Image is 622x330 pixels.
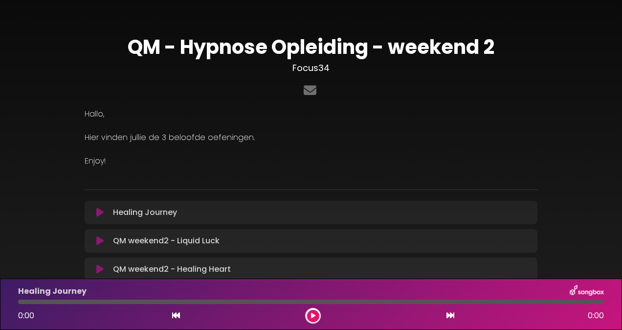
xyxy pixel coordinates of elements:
[113,263,231,275] p: QM weekend2 - Healing Heart
[85,35,537,59] h1: QM - Hypnose Opleiding - weekend 2
[18,285,87,297] p: Healing Journey
[588,310,604,322] span: 0:00
[18,310,34,321] span: 0:00
[113,207,177,218] p: Healing Journey
[85,132,537,143] p: Hier vinden jullie de 3 beloofde oefeningen.
[570,285,604,298] img: songbox-logo-white.png
[85,155,537,167] p: Enjoy!
[85,108,537,120] p: Hallo,
[85,63,537,73] h3: Focus34
[113,235,220,247] p: QM weekend2 - Liquid Luck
